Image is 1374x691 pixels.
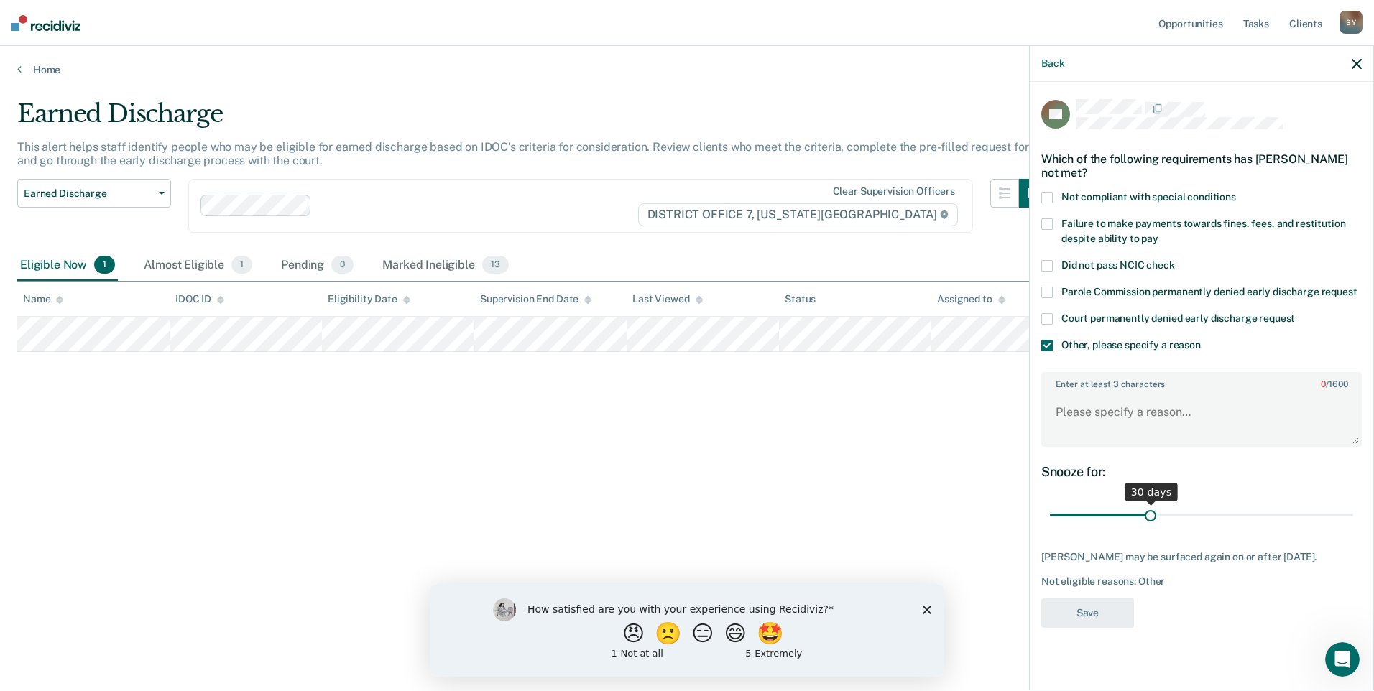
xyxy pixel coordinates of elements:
[17,140,1041,167] p: This alert helps staff identify people who may be eligible for earned discharge based on IDOC’s c...
[430,584,944,677] iframe: Survey by Kim from Recidiviz
[833,185,955,198] div: Clear supervision officers
[141,250,255,282] div: Almost Eligible
[1041,57,1064,70] button: Back
[231,256,252,274] span: 1
[17,250,118,282] div: Eligible Now
[175,293,224,305] div: IDOC ID
[17,63,1357,76] a: Home
[480,293,591,305] div: Supervision End Date
[1041,575,1362,588] div: Not eligible reasons: Other
[1125,483,1178,501] div: 30 days
[11,15,80,31] img: Recidiviz
[1340,11,1363,34] div: S Y
[632,293,702,305] div: Last Viewed
[1041,551,1362,563] div: [PERSON_NAME] may be surfaced again on or after [DATE].
[1041,141,1362,191] div: Which of the following requirements has [PERSON_NAME] not met?
[1041,464,1362,480] div: Snooze for:
[1043,374,1360,389] label: Enter at least 3 characters
[1061,218,1345,244] span: Failure to make payments towards fines, fees, and restitution despite ability to pay
[937,293,1005,305] div: Assigned to
[328,293,410,305] div: Eligibility Date
[1325,642,1360,677] iframe: Intercom live chat
[638,203,958,226] span: DISTRICT OFFICE 7, [US_STATE][GEOGRAPHIC_DATA]
[24,187,153,200] span: Earned Discharge
[785,293,816,305] div: Status
[1061,312,1295,324] span: Court permanently denied early discharge request
[482,256,509,274] span: 13
[1041,598,1134,628] button: Save
[331,256,354,274] span: 0
[1061,259,1175,271] span: Did not pass NCIC check
[94,256,115,274] span: 1
[1321,379,1347,389] span: / 1600
[1061,286,1357,297] span: Parole Commission permanently denied early discharge request
[17,99,1048,140] div: Earned Discharge
[23,293,63,305] div: Name
[1061,339,1201,351] span: Other, please specify a reason
[278,250,356,282] div: Pending
[379,250,511,282] div: Marked Ineligible
[1321,379,1326,389] span: 0
[1061,191,1236,203] span: Not compliant with special conditions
